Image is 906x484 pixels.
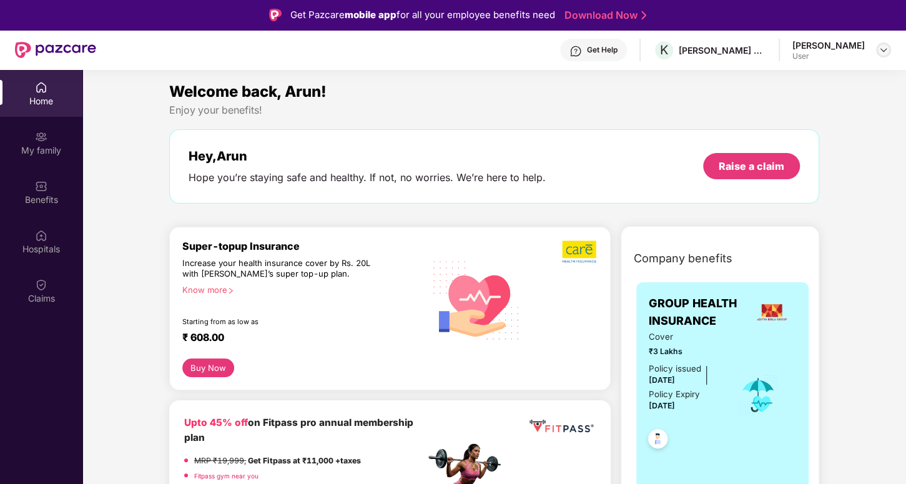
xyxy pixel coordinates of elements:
[649,388,700,401] div: Policy Expiry
[569,45,582,57] img: svg+xml;base64,PHN2ZyBpZD0iSGVscC0zMngzMiIgeG1sbnM9Imh0dHA6Ly93d3cudzMub3JnLzIwMDAvc3ZnIiB3aWR0aD...
[194,456,246,465] del: MRP ₹19,999,
[719,159,784,173] div: Raise a claim
[755,295,789,329] img: insurerLogo
[182,358,234,377] button: Buy Now
[792,39,865,51] div: [PERSON_NAME]
[35,279,47,291] img: svg+xml;base64,PHN2ZyBpZD0iQ2xhaW0iIHhtbG5zPSJodHRwOi8vd3d3LnczLm9yZy8yMDAwL3N2ZyIgd2lkdGg9IjIwIi...
[634,250,732,267] span: Company benefits
[345,9,396,21] strong: mobile app
[35,81,47,94] img: svg+xml;base64,PHN2ZyBpZD0iSG9tZSIgeG1sbnM9Imh0dHA6Ly93d3cudzMub3JnLzIwMDAvc3ZnIiB3aWR0aD0iMjAiIG...
[679,44,766,56] div: [PERSON_NAME] TECHNOLOGIES PRIVATE LIMITED
[425,247,528,352] img: svg+xml;base64,PHN2ZyB4bWxucz0iaHR0cDovL3d3dy53My5vcmcvMjAwMC9zdmciIHhtbG5zOnhsaW5rPSJodHRwOi8vd3...
[643,425,673,456] img: svg+xml;base64,PHN2ZyB4bWxucz0iaHR0cDovL3d3dy53My5vcmcvMjAwMC9zdmciIHdpZHRoPSI0OC45NDMiIGhlaWdodD...
[35,180,47,192] img: svg+xml;base64,PHN2ZyBpZD0iQmVuZWZpdHMiIHhtbG5zPSJodHRwOi8vd3d3LnczLm9yZy8yMDAwL3N2ZyIgd2lkdGg9Ij...
[738,374,779,415] img: icon
[649,362,701,375] div: Policy issued
[15,42,96,58] img: New Pazcare Logo
[587,45,618,55] div: Get Help
[35,229,47,242] img: svg+xml;base64,PHN2ZyBpZD0iSG9zcGl0YWxzIiB4bWxucz0iaHR0cDovL3d3dy53My5vcmcvMjAwMC9zdmciIHdpZHRoPS...
[641,9,646,22] img: Stroke
[649,295,747,330] span: GROUP HEALTH INSURANCE
[182,258,371,280] div: Increase your health insurance cover by Rs. 20L with [PERSON_NAME]’s super top-up plan.
[182,331,412,346] div: ₹ 608.00
[649,401,675,410] span: [DATE]
[194,472,259,480] a: Fitpass gym near you
[660,42,668,57] span: K
[227,287,234,294] span: right
[649,375,675,385] span: [DATE]
[182,317,372,326] div: Starting from as low as
[184,417,248,428] b: Upto 45% off
[248,456,361,465] strong: Get Fitpass at ₹11,000 +taxes
[562,240,598,264] img: b5dec4f62d2307b9de63beb79f102df3.png
[792,51,865,61] div: User
[189,171,546,184] div: Hope you’re staying safe and healthy. If not, no worries. We’re here to help.
[649,345,721,357] span: ₹3 Lakhs
[184,417,413,443] b: on Fitpass pro annual membership plan
[290,7,555,22] div: Get Pazcare for all your employee benefits need
[169,104,819,117] div: Enjoy your benefits!
[649,330,721,343] span: Cover
[879,45,889,55] img: svg+xml;base64,PHN2ZyBpZD0iRHJvcGRvd24tMzJ4MzIiIHhtbG5zPSJodHRwOi8vd3d3LnczLm9yZy8yMDAwL3N2ZyIgd2...
[527,415,596,437] img: fppp.png
[35,131,47,143] img: svg+xml;base64,PHN2ZyB3aWR0aD0iMjAiIGhlaWdodD0iMjAiIHZpZXdCb3g9IjAgMCAyMCAyMCIgZmlsbD0ibm9uZSIgeG...
[182,240,425,252] div: Super-topup Insurance
[182,285,417,294] div: Know more
[189,149,546,164] div: Hey, Arun
[169,82,327,101] span: Welcome back, Arun!
[269,9,282,21] img: Logo
[564,9,643,22] a: Download Now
